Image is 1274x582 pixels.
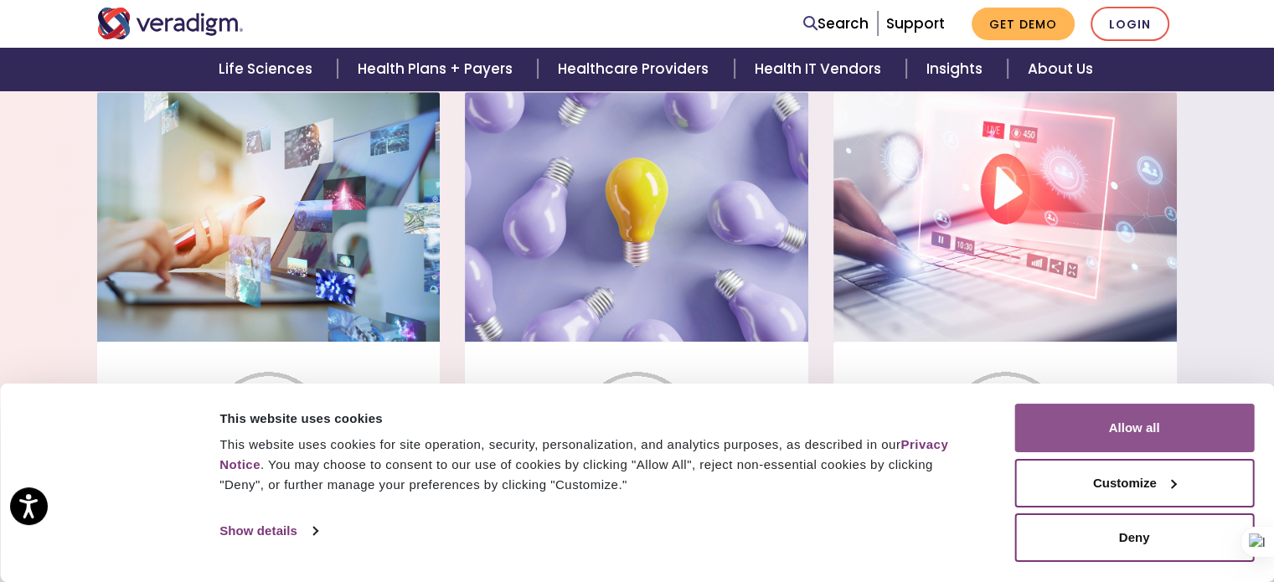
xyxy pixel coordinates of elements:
[199,48,338,90] a: Life Sciences
[886,13,945,33] a: Support
[803,13,869,35] a: Search
[1014,459,1254,507] button: Customize
[1008,48,1113,90] a: About Us
[97,8,244,39] img: Veradigm logo
[735,48,906,90] a: Health IT Vendors
[1014,513,1254,562] button: Deny
[219,518,317,543] a: Show details
[1091,7,1169,41] a: Login
[338,48,538,90] a: Health Plans + Payers
[906,48,1008,90] a: Insights
[219,435,977,495] div: This website uses cookies for site operation, security, personalization, and analytics purposes, ...
[538,48,734,90] a: Healthcare Providers
[219,409,977,429] div: This website uses cookies
[1014,404,1254,452] button: Allow all
[972,8,1075,40] a: Get Demo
